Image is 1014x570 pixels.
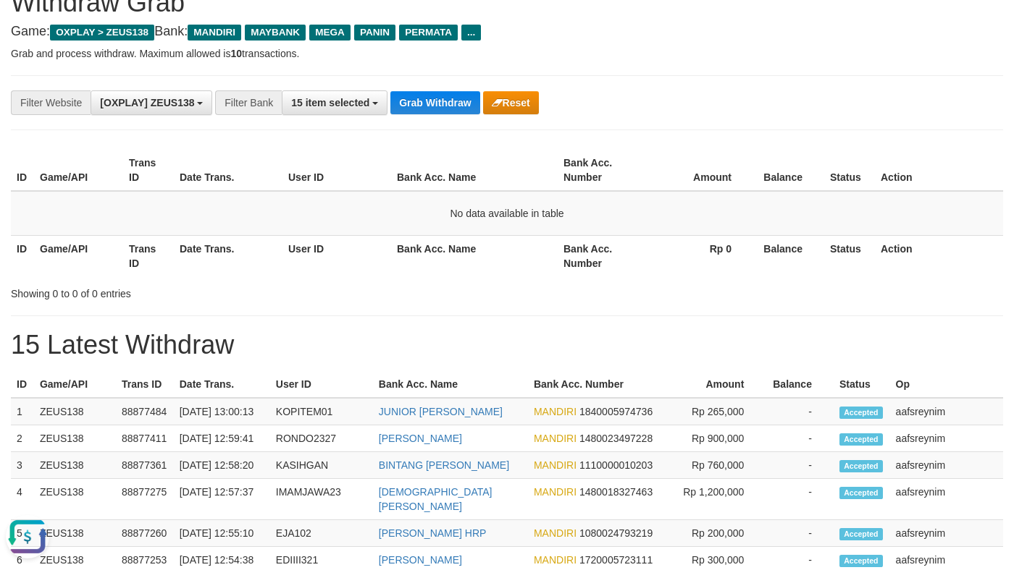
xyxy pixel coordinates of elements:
td: ZEUS138 [34,452,116,479]
td: [DATE] 12:55:10 [174,520,270,547]
td: - [766,425,834,452]
td: 88877484 [116,398,174,425]
td: - [766,398,834,425]
span: Copy 1080024793219 to clipboard [579,527,653,539]
th: Trans ID [123,235,174,276]
td: - [766,479,834,520]
span: [OXPLAY] ZEUS138 [100,97,194,109]
th: Date Trans. [174,150,282,191]
td: 88877260 [116,520,174,547]
td: Rp 760,000 [667,452,766,479]
td: [DATE] 12:58:20 [174,452,270,479]
th: Status [824,235,875,276]
td: RONDO2327 [270,425,373,452]
td: 88877275 [116,479,174,520]
th: Amount [667,371,766,398]
p: Grab and process withdraw. Maximum allowed is transactions. [11,46,1003,61]
td: Rp 900,000 [667,425,766,452]
th: Bank Acc. Number [558,235,647,276]
span: MANDIRI [188,25,241,41]
span: Accepted [839,407,883,419]
td: KASIHGAN [270,452,373,479]
th: Date Trans. [174,371,270,398]
span: MANDIRI [534,459,577,471]
button: 15 item selected [282,90,387,115]
th: ID [11,371,34,398]
a: [DEMOGRAPHIC_DATA][PERSON_NAME] [379,486,493,512]
button: Reset [483,91,539,114]
span: Accepted [839,528,883,540]
span: Accepted [839,460,883,472]
td: 88877361 [116,452,174,479]
td: - [766,452,834,479]
th: Amount [647,150,753,191]
td: EJA102 [270,520,373,547]
th: User ID [282,150,391,191]
th: Date Trans. [174,235,282,276]
td: 3 [11,452,34,479]
td: aafsreynim [890,520,1003,547]
td: aafsreynim [890,398,1003,425]
th: Op [890,371,1003,398]
th: Status [834,371,890,398]
td: [DATE] 12:57:37 [174,479,270,520]
th: Game/API [34,235,123,276]
a: [PERSON_NAME] [379,554,462,566]
button: [OXPLAY] ZEUS138 [91,90,212,115]
span: MANDIRI [534,486,577,498]
td: Rp 1,200,000 [667,479,766,520]
td: ZEUS138 [34,520,116,547]
th: Action [875,235,1003,276]
span: PANIN [354,25,395,41]
td: No data available in table [11,191,1003,236]
th: Balance [753,235,824,276]
th: Bank Acc. Name [373,371,528,398]
span: Accepted [839,555,883,567]
td: IMAMJAWA23 [270,479,373,520]
td: Rp 200,000 [667,520,766,547]
th: Trans ID [123,150,174,191]
td: KOPITEM01 [270,398,373,425]
th: Bank Acc. Number [528,371,667,398]
span: MANDIRI [534,433,577,444]
th: Trans ID [116,371,174,398]
a: JUNIOR [PERSON_NAME] [379,406,503,417]
td: - [766,520,834,547]
span: ... [461,25,481,41]
td: aafsreynim [890,452,1003,479]
span: Copy 1720005723111 to clipboard [579,554,653,566]
td: 2 [11,425,34,452]
span: PERMATA [399,25,458,41]
th: ID [11,235,34,276]
span: Copy 1480018327463 to clipboard [579,486,653,498]
td: 1 [11,398,34,425]
span: MAYBANK [245,25,306,41]
span: Copy 1480023497228 to clipboard [579,433,653,444]
a: BINTANG [PERSON_NAME] [379,459,509,471]
th: User ID [282,235,391,276]
span: MANDIRI [534,554,577,566]
th: User ID [270,371,373,398]
span: Copy 1840005974736 to clipboard [579,406,653,417]
div: Filter Bank [215,90,282,115]
th: Game/API [34,371,116,398]
span: 15 item selected [291,97,369,109]
td: ZEUS138 [34,479,116,520]
strong: 10 [230,48,242,59]
th: Balance [766,371,834,398]
span: MEGA [309,25,351,41]
span: Accepted [839,433,883,446]
th: Status [824,150,875,191]
th: Game/API [34,150,123,191]
span: MANDIRI [534,527,577,539]
td: 88877411 [116,425,174,452]
span: MANDIRI [534,406,577,417]
th: Balance [753,150,824,191]
th: Rp 0 [647,235,753,276]
span: Copy 1110000010203 to clipboard [579,459,653,471]
td: aafsreynim [890,479,1003,520]
td: ZEUS138 [34,398,116,425]
td: ZEUS138 [34,425,116,452]
th: Action [875,150,1003,191]
td: [DATE] 13:00:13 [174,398,270,425]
